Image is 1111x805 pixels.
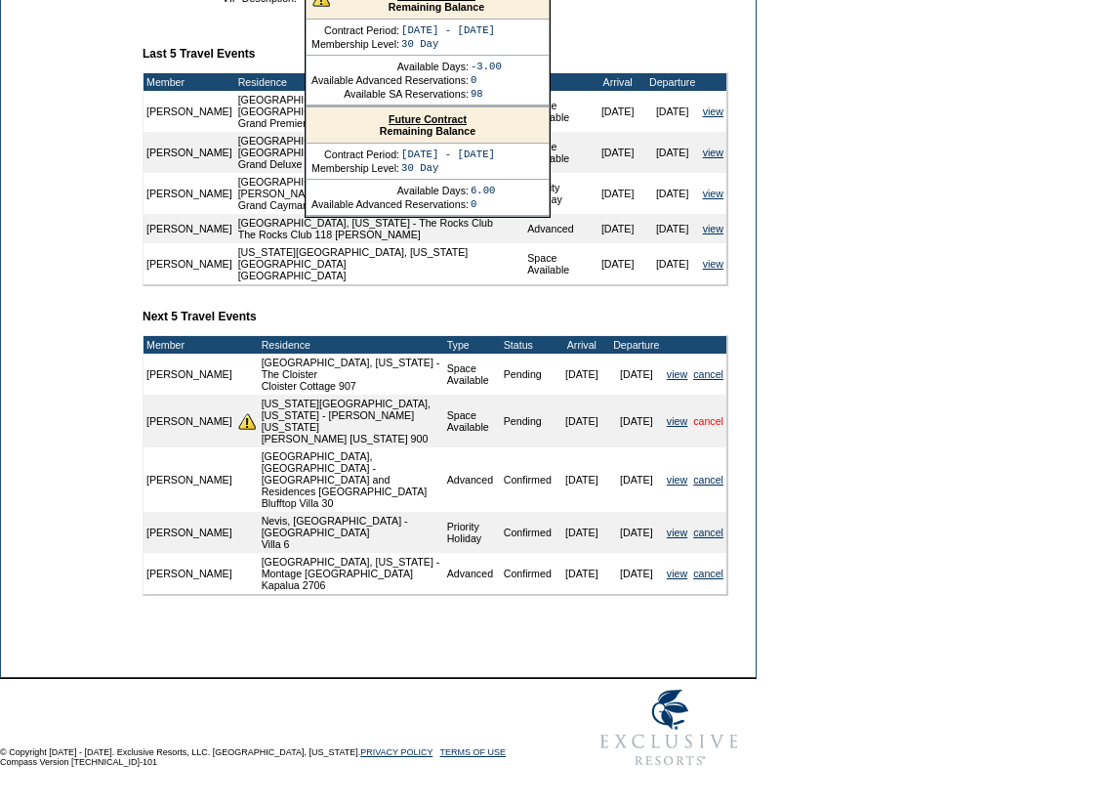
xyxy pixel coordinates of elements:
td: Departure [645,73,700,91]
img: There are insufficient days and/or tokens to cover this reservation [238,412,256,430]
td: [GEOGRAPHIC_DATA], [US_STATE] - The Rocks Club The Rocks Club 118 [PERSON_NAME] [235,214,525,243]
a: TERMS OF USE [440,747,507,757]
td: Space Available [524,132,590,173]
b: Last 5 Travel Events [143,47,255,61]
td: [DATE] [645,91,700,132]
td: Confirmed [501,553,555,594]
td: [DATE] [555,553,609,594]
td: [DATE] [555,447,609,512]
td: [DATE] [609,553,664,594]
a: view [667,415,687,427]
td: [PERSON_NAME] [144,214,235,243]
a: view [703,147,723,158]
td: Residence [235,73,525,91]
td: Status [501,336,555,354]
td: Priority Holiday [524,173,590,214]
td: [DATE] [609,512,664,553]
td: 30 Day [401,38,495,50]
td: Departure [609,336,664,354]
td: [DATE] [645,214,700,243]
td: 6.00 [471,185,496,196]
a: view [667,368,687,380]
td: [PERSON_NAME] [144,512,235,553]
td: [DATE] [645,132,700,173]
td: 98 [471,88,502,100]
a: view [703,188,723,199]
td: Confirmed [501,512,555,553]
div: Remaining Balance [307,107,549,144]
td: Arrival [555,336,609,354]
td: Membership Level: [311,162,399,174]
td: [GEOGRAPHIC_DATA], [US_STATE] - The Peninsula Hotels: [GEOGRAPHIC_DATA], [US_STATE] Grand Premier... [235,91,525,132]
td: [PERSON_NAME] [144,447,235,512]
td: Available Advanced Reservations: [311,198,469,210]
td: [DATE] [609,447,664,512]
td: Residence [259,336,444,354]
a: view [667,474,687,486]
td: [PERSON_NAME] [144,395,235,447]
td: [DATE] [591,214,645,243]
td: [PERSON_NAME] [144,243,235,284]
a: view [703,223,723,234]
td: -3.00 [471,61,502,72]
td: Member [144,73,235,91]
a: view [703,106,723,117]
td: Membership Level: [311,38,399,50]
td: Space Available [524,243,590,284]
td: [DATE] [609,395,664,447]
td: Space Available [444,395,501,447]
td: Available SA Reservations: [311,88,469,100]
td: [GEOGRAPHIC_DATA], [US_STATE] - The Peninsula Hotels: [GEOGRAPHIC_DATA], [US_STATE] Grand Deluxe ... [235,132,525,173]
td: Member [144,336,235,354]
td: 0 [471,198,496,210]
a: cancel [693,368,723,380]
td: [PERSON_NAME] [144,354,235,395]
td: [DATE] [645,243,700,284]
td: [PERSON_NAME] [144,553,235,594]
td: [DATE] [555,512,609,553]
td: Nevis, [GEOGRAPHIC_DATA] - [GEOGRAPHIC_DATA] Villa 6 [259,512,444,553]
img: Exclusive Resorts [582,679,757,777]
td: 30 Day [401,162,495,174]
a: PRIVACY POLICY [360,747,432,757]
td: [PERSON_NAME] [144,173,235,214]
td: [US_STATE][GEOGRAPHIC_DATA], [US_STATE][GEOGRAPHIC_DATA] [GEOGRAPHIC_DATA] [235,243,525,284]
td: Advanced [444,553,501,594]
td: [DATE] [645,173,700,214]
td: [DATE] - [DATE] [401,148,495,160]
td: [DATE] - [DATE] [401,24,495,36]
td: Space Available [524,91,590,132]
td: Contract Period: [311,148,399,160]
td: [DATE] [591,132,645,173]
td: [GEOGRAPHIC_DATA], [US_STATE] - The Cloister Cloister Cottage 907 [259,354,444,395]
td: [US_STATE][GEOGRAPHIC_DATA], [US_STATE] - [PERSON_NAME] [US_STATE] [PERSON_NAME] [US_STATE] 900 [259,395,444,447]
td: [GEOGRAPHIC_DATA] - [GEOGRAPHIC_DATA][PERSON_NAME], [GEOGRAPHIC_DATA] Grand Cayman Villa 07 [235,173,525,214]
td: Contract Period: [311,24,399,36]
td: Type [524,73,590,91]
td: [DATE] [591,91,645,132]
td: [DATE] [591,243,645,284]
a: view [667,568,687,579]
td: Available Advanced Reservations: [311,74,469,86]
a: cancel [693,474,723,486]
td: [DATE] [591,173,645,214]
td: Available Days: [311,185,469,196]
a: cancel [693,568,723,579]
td: Arrival [591,73,645,91]
a: cancel [693,415,723,427]
td: Available Days: [311,61,469,72]
td: [PERSON_NAME] [144,91,235,132]
a: view [703,258,723,270]
td: [DATE] [555,354,609,395]
td: Confirmed [501,447,555,512]
a: cancel [693,527,723,538]
b: Next 5 Travel Events [143,310,257,323]
td: [GEOGRAPHIC_DATA], [US_STATE] - Montage [GEOGRAPHIC_DATA] Kapalua 2706 [259,553,444,594]
td: Space Available [444,354,501,395]
td: Advanced [444,447,501,512]
td: [GEOGRAPHIC_DATA], [GEOGRAPHIC_DATA] - [GEOGRAPHIC_DATA] and Residences [GEOGRAPHIC_DATA] Bluffto... [259,447,444,512]
td: [DATE] [609,354,664,395]
td: Pending [501,395,555,447]
a: view [667,527,687,538]
td: [DATE] [555,395,609,447]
